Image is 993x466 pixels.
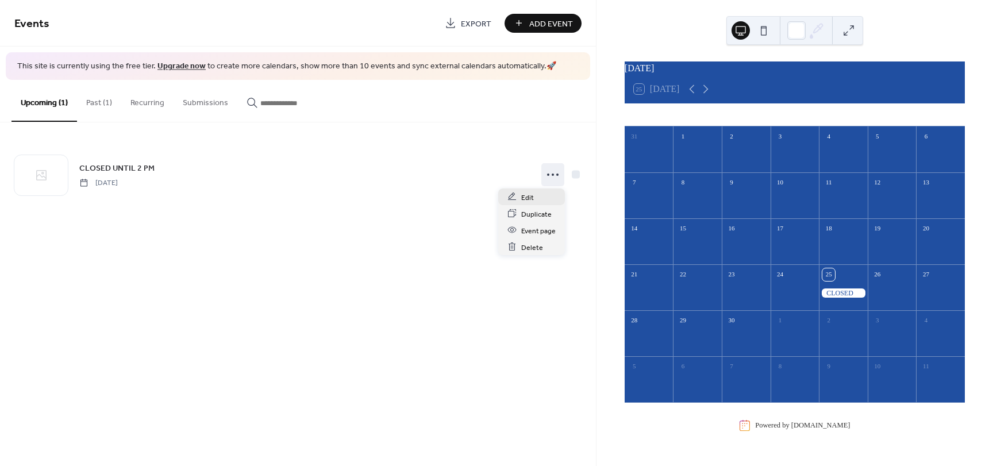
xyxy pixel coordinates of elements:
[725,268,738,281] div: 23
[79,162,155,174] span: CLOSED UNTIL 2 PM
[521,225,556,237] span: Event page
[436,14,500,33] a: Export
[726,103,772,126] div: Tue
[11,80,77,122] button: Upcoming (1)
[774,360,787,373] div: 8
[676,268,689,281] div: 22
[871,176,884,189] div: 12
[919,176,932,189] div: 13
[774,268,787,281] div: 24
[819,288,868,298] div: CLOSED UNTIL 2 PM
[822,314,835,327] div: 2
[77,80,121,121] button: Past (1)
[79,178,118,188] span: [DATE]
[822,222,835,235] div: 18
[725,360,738,373] div: 7
[822,176,835,189] div: 11
[871,222,884,235] div: 19
[14,13,49,35] span: Events
[725,130,738,143] div: 2
[919,314,932,327] div: 4
[505,14,582,33] button: Add Event
[529,18,573,30] span: Add Event
[871,268,884,281] div: 26
[774,130,787,143] div: 3
[822,130,835,143] div: 4
[871,130,884,143] div: 5
[17,61,556,72] span: This site is currently using the free tier. to create more calendars, show more than 10 events an...
[871,360,884,373] div: 10
[772,103,818,126] div: Wed
[725,222,738,235] div: 16
[680,103,726,126] div: Mon
[774,176,787,189] div: 10
[628,130,641,143] div: 31
[910,103,956,126] div: Sat
[919,222,932,235] div: 20
[634,103,680,126] div: Sun
[521,241,543,253] span: Delete
[676,314,689,327] div: 29
[822,268,835,281] div: 25
[725,314,738,327] div: 30
[521,208,552,220] span: Duplicate
[791,421,850,429] a: [DOMAIN_NAME]
[919,130,932,143] div: 6
[818,103,864,126] div: Thu
[676,360,689,373] div: 6
[919,268,932,281] div: 27
[628,314,641,327] div: 28
[521,191,534,203] span: Edit
[676,130,689,143] div: 1
[822,360,835,373] div: 9
[628,268,641,281] div: 21
[919,360,932,373] div: 11
[628,222,641,235] div: 14
[79,161,155,175] a: CLOSED UNTIL 2 PM
[774,222,787,235] div: 17
[628,360,641,373] div: 5
[625,61,965,75] div: [DATE]
[157,59,206,74] a: Upgrade now
[755,421,850,430] div: Powered by
[864,103,910,126] div: Fri
[174,80,237,121] button: Submissions
[628,176,641,189] div: 7
[121,80,174,121] button: Recurring
[461,18,491,30] span: Export
[676,222,689,235] div: 15
[676,176,689,189] div: 8
[774,314,787,327] div: 1
[871,314,884,327] div: 3
[725,176,738,189] div: 9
